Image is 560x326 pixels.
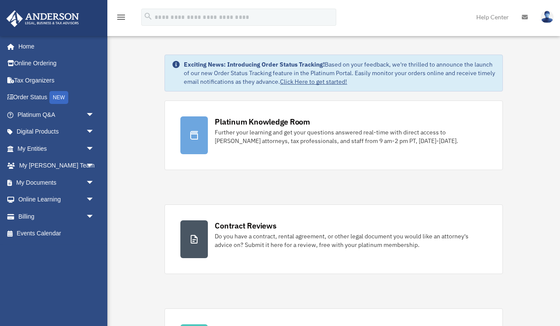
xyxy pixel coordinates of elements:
[6,208,107,225] a: Billingarrow_drop_down
[49,91,68,104] div: NEW
[164,204,502,274] a: Contract Reviews Do you have a contract, rental agreement, or other legal document you would like...
[6,157,107,174] a: My [PERSON_NAME] Teamarrow_drop_down
[4,10,82,27] img: Anderson Advisors Platinum Portal
[6,89,107,107] a: Order StatusNEW
[86,174,103,192] span: arrow_drop_down
[184,60,495,86] div: Based on your feedback, we're thrilled to announce the launch of our new Order Status Tracking fe...
[215,116,310,127] div: Platinum Knowledge Room
[86,208,103,225] span: arrow_drop_down
[86,123,103,141] span: arrow_drop_down
[86,157,103,175] span: arrow_drop_down
[6,140,107,157] a: My Entitiesarrow_drop_down
[143,12,153,21] i: search
[6,38,103,55] a: Home
[6,174,107,191] a: My Documentsarrow_drop_down
[6,55,107,72] a: Online Ordering
[184,61,325,68] strong: Exciting News: Introducing Order Status Tracking!
[6,72,107,89] a: Tax Organizers
[541,11,554,23] img: User Pic
[116,15,126,22] a: menu
[164,101,502,170] a: Platinum Knowledge Room Further your learning and get your questions answered real-time with dire...
[86,106,103,124] span: arrow_drop_down
[6,191,107,208] a: Online Learningarrow_drop_down
[86,140,103,158] span: arrow_drop_down
[6,123,107,140] a: Digital Productsarrow_drop_down
[215,232,487,249] div: Do you have a contract, rental agreement, or other legal document you would like an attorney's ad...
[6,225,107,242] a: Events Calendar
[86,191,103,209] span: arrow_drop_down
[116,12,126,22] i: menu
[280,78,347,85] a: Click Here to get started!
[215,220,276,231] div: Contract Reviews
[215,128,487,145] div: Further your learning and get your questions answered real-time with direct access to [PERSON_NAM...
[6,106,107,123] a: Platinum Q&Aarrow_drop_down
